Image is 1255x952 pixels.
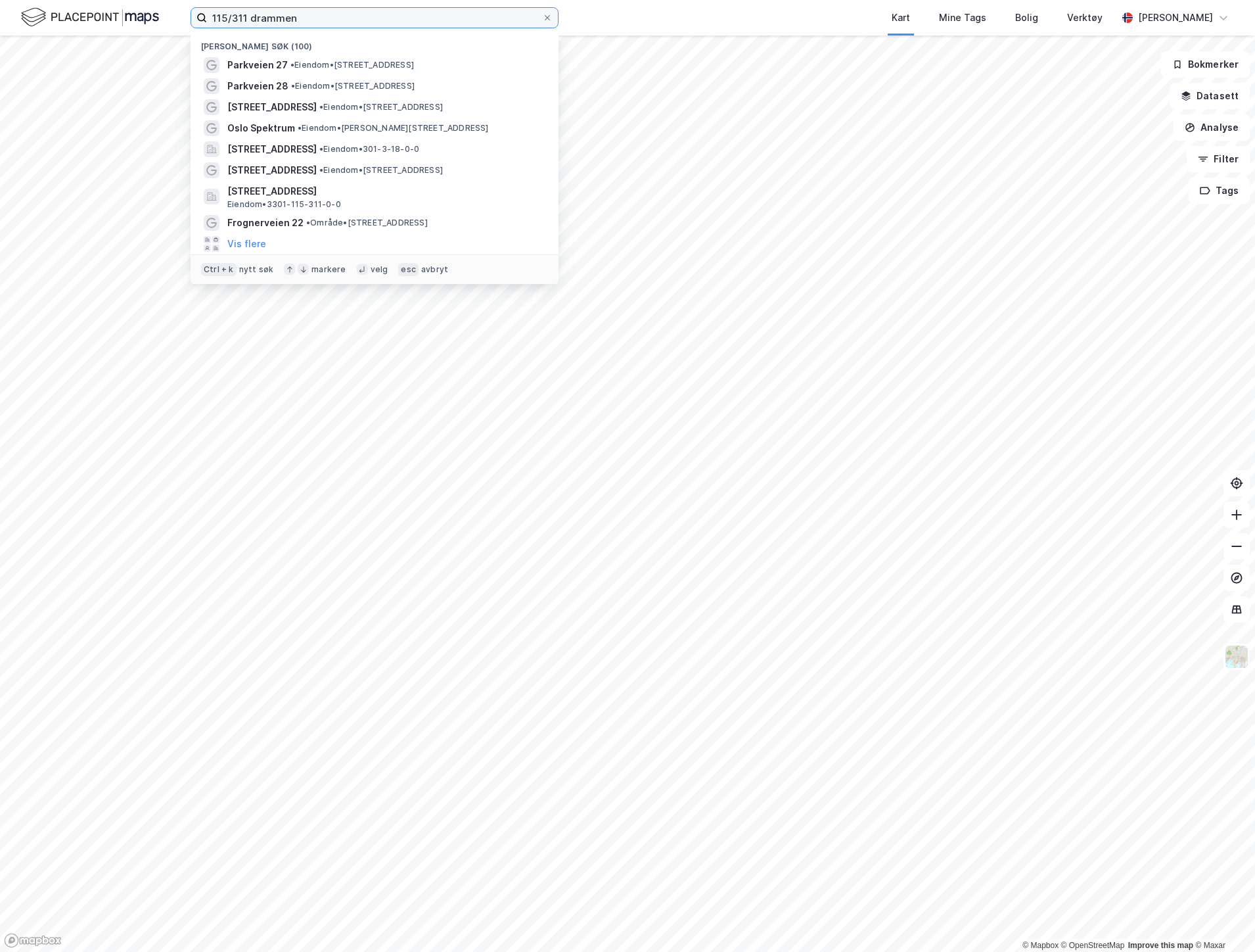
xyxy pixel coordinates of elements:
[191,31,559,55] div: [PERSON_NAME] søk (100)
[1174,114,1250,141] button: Analyse
[319,165,443,176] span: Eiendom • [STREET_ADDRESS]
[892,10,910,26] div: Kart
[239,264,274,275] div: nytt søk
[1067,10,1103,26] div: Verktøy
[1170,83,1250,109] button: Datasett
[227,183,543,199] span: [STREET_ADDRESS]
[207,8,542,28] input: Søk på adresse, matrikkel, gårdeiere, leietakere eller personer
[306,218,310,227] span: •
[290,60,294,70] span: •
[1189,889,1255,952] div: Kontrollprogram for chat
[319,165,323,175] span: •
[291,81,415,91] span: Eiendom • [STREET_ADDRESS]
[371,264,388,275] div: velg
[298,123,302,133] span: •
[1022,941,1059,950] a: Mapbox
[298,123,489,133] span: Eiendom • [PERSON_NAME][STREET_ADDRESS]
[939,10,986,26] div: Mine Tags
[319,102,443,112] span: Eiendom • [STREET_ADDRESS]
[227,57,288,73] span: Parkveien 27
[1138,10,1213,26] div: [PERSON_NAME]
[1189,178,1250,204] button: Tags
[227,162,317,178] span: [STREET_ADDRESS]
[21,6,159,29] img: logo.f888ab2527a4732fd821a326f86c7f29.svg
[306,218,428,228] span: Område • [STREET_ADDRESS]
[290,60,414,70] span: Eiendom • [STREET_ADDRESS]
[319,144,323,154] span: •
[319,144,419,155] span: Eiendom • 301-3-18-0-0
[227,78,288,94] span: Parkveien 28
[227,215,304,231] span: Frognerveien 22
[311,264,346,275] div: markere
[1189,889,1255,952] iframe: Chat Widget
[398,263,419,276] div: esc
[1187,146,1250,172] button: Filter
[1161,51,1250,78] button: Bokmerker
[227,236,266,252] button: Vis flere
[1224,644,1249,669] img: Z
[227,120,295,136] span: Oslo Spektrum
[291,81,295,91] span: •
[227,141,317,157] span: [STREET_ADDRESS]
[1061,941,1125,950] a: OpenStreetMap
[421,264,448,275] div: avbryt
[227,199,341,210] span: Eiendom • 3301-115-311-0-0
[1128,941,1193,950] a: Improve this map
[4,933,62,948] a: Mapbox homepage
[227,99,317,115] span: [STREET_ADDRESS]
[319,102,323,112] span: •
[1015,10,1038,26] div: Bolig
[201,263,237,276] div: Ctrl + k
